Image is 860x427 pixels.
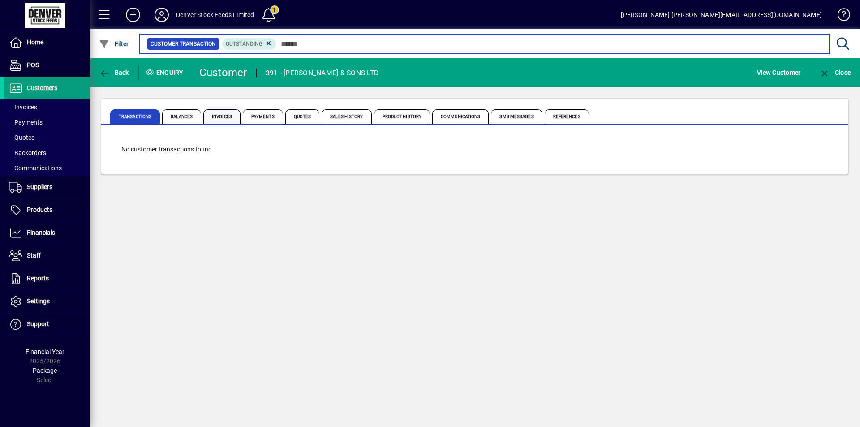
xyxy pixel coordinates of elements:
[4,145,90,160] a: Backorders
[831,2,849,31] a: Knowledge Base
[9,149,46,156] span: Backorders
[545,109,589,124] span: References
[9,104,37,111] span: Invoices
[99,40,129,47] span: Filter
[757,65,800,80] span: View Customer
[4,160,90,176] a: Communications
[4,99,90,115] a: Invoices
[90,65,139,81] app-page-header-button: Back
[810,65,860,81] app-page-header-button: Close enquiry
[99,69,129,76] span: Back
[26,348,64,355] span: Financial Year
[374,109,430,124] span: Product History
[9,164,62,172] span: Communications
[203,109,241,124] span: Invoices
[27,252,41,259] span: Staff
[817,65,853,81] button: Close
[4,245,90,267] a: Staff
[243,109,283,124] span: Payments
[27,183,52,190] span: Suppliers
[621,8,822,22] div: [PERSON_NAME] [PERSON_NAME][EMAIL_ADDRESS][DOMAIN_NAME]
[266,66,379,80] div: 391 - [PERSON_NAME] & SONS LTD
[222,38,276,50] mat-chip: Outstanding Status: Outstanding
[4,199,90,221] a: Products
[819,69,851,76] span: Close
[4,222,90,244] a: Financials
[4,313,90,336] a: Support
[27,229,55,236] span: Financials
[27,61,39,69] span: POS
[9,134,34,141] span: Quotes
[27,320,49,328] span: Support
[226,41,262,47] span: Outstanding
[150,39,216,48] span: Customer Transaction
[33,367,57,374] span: Package
[4,267,90,290] a: Reports
[27,39,43,46] span: Home
[176,8,254,22] div: Denver Stock Feeds Limited
[27,298,50,305] span: Settings
[27,275,49,282] span: Reports
[432,109,489,124] span: Communications
[9,119,43,126] span: Payments
[4,115,90,130] a: Payments
[162,109,201,124] span: Balances
[4,130,90,145] a: Quotes
[97,36,131,52] button: Filter
[27,206,52,213] span: Products
[199,65,247,80] div: Customer
[4,176,90,198] a: Suppliers
[4,290,90,313] a: Settings
[27,84,57,91] span: Customers
[139,65,193,80] div: Enquiry
[4,31,90,54] a: Home
[322,109,371,124] span: Sales History
[285,109,320,124] span: Quotes
[119,7,147,23] button: Add
[491,109,542,124] span: SMS Messages
[112,136,837,163] div: No customer transactions found
[4,54,90,77] a: POS
[97,65,131,81] button: Back
[147,7,176,23] button: Profile
[755,65,803,81] button: View Customer
[110,109,160,124] span: Transactions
